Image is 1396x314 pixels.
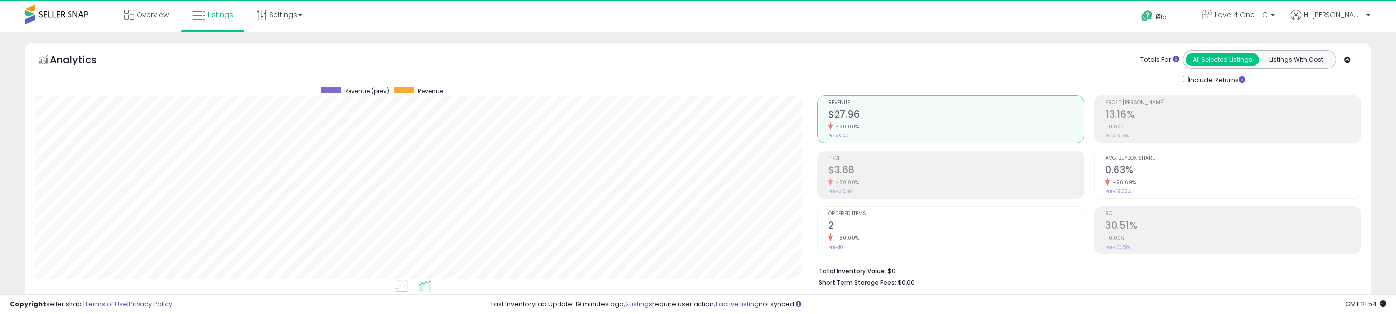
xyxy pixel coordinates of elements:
div: Last InventoryLab Update: 19 minutes ago, require user action, not synced. [491,300,1386,309]
h2: 0.63% [1105,164,1361,178]
li: $0 [819,264,1354,276]
small: Prev: $18.40 [828,188,852,194]
span: Revenue [418,87,443,95]
strong: Copyright [10,299,46,309]
small: 0.00% [1105,123,1125,130]
small: Prev: 19.03% [1105,188,1131,194]
span: Profit [828,156,1084,161]
i: Get Help [1141,10,1153,22]
button: All Selected Listings [1186,53,1259,66]
small: -80.00% [833,234,859,242]
span: $0.00 [898,278,915,287]
h2: $27.96 [828,109,1084,122]
a: Help [1133,2,1186,32]
div: seller snap | | [10,300,172,309]
a: 1 active listing [715,299,759,309]
small: -80.00% [833,179,859,186]
div: Include Returns [1175,74,1257,85]
small: -96.69% [1110,179,1136,186]
h2: $3.68 [828,164,1084,178]
span: Love 4 One LLC [1215,10,1268,20]
b: Short Term Storage Fees: [819,278,896,287]
span: Revenue (prev) [344,87,389,95]
span: Profit [PERSON_NAME] [1105,100,1361,106]
span: Listings [208,10,233,20]
h5: Analytics [50,53,116,69]
a: Terms of Use [85,299,127,309]
span: Hi [PERSON_NAME] [1304,10,1363,20]
span: ROI [1105,211,1361,217]
h2: 2 [828,220,1084,233]
small: -80.00% [833,123,859,130]
small: Prev: $140 [828,133,849,139]
span: Ordered Items [828,211,1084,217]
small: 0.00% [1105,234,1125,242]
a: Hi [PERSON_NAME] [1291,10,1370,32]
a: Privacy Policy [129,299,172,309]
small: Prev: 10 [828,244,843,250]
span: Revenue [828,100,1084,106]
span: Avg. Buybox Share [1105,156,1361,161]
span: Help [1153,13,1167,21]
a: 2 listings [625,299,652,309]
span: 2025-08-13 21:54 GMT [1345,299,1386,309]
small: Prev: 13.16% [1105,133,1129,139]
div: Totals For [1140,55,1179,64]
h2: 13.16% [1105,109,1361,122]
b: Total Inventory Value: [819,267,886,275]
h2: 30.51% [1105,220,1361,233]
button: Listings With Cost [1259,53,1333,66]
small: Prev: 30.51% [1105,244,1130,250]
span: Overview [137,10,169,20]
